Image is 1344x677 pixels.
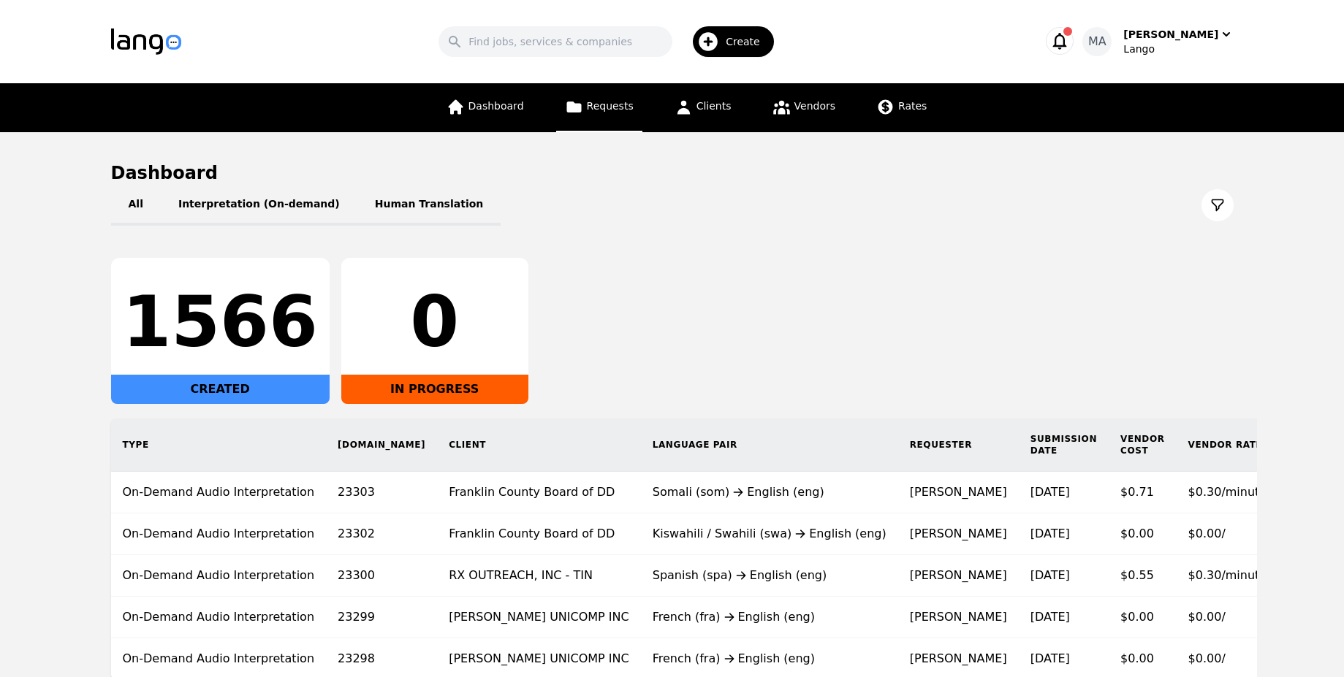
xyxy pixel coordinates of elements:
span: Create [726,34,770,49]
span: Requests [587,100,634,112]
img: Logo [111,28,181,55]
td: On-Demand Audio Interpretation [111,597,327,638]
td: [PERSON_NAME] [898,597,1019,638]
th: Vendor Rate [1177,418,1279,472]
button: All [111,185,161,226]
div: 1566 [123,287,318,357]
span: MA [1088,33,1106,50]
span: Clients [696,100,732,112]
td: 23299 [326,597,437,638]
td: Franklin County Board of DD [437,472,641,513]
span: $0.00/ [1188,651,1226,665]
th: [DOMAIN_NAME] [326,418,437,472]
span: Dashboard [468,100,524,112]
div: Kiswahili / Swahili (swa) English (eng) [653,525,886,543]
th: Vendor Cost [1109,418,1177,472]
button: Filter [1201,189,1234,221]
a: Vendors [764,83,844,132]
a: Requests [556,83,642,132]
time: [DATE] [1030,651,1070,665]
td: $0.00 [1109,597,1177,638]
th: Submission Date [1019,418,1109,472]
td: 23300 [326,555,437,597]
div: Somali (som) English (eng) [653,483,886,501]
div: [PERSON_NAME] [1123,27,1218,42]
div: CREATED [111,375,330,404]
th: Client [437,418,641,472]
div: Lango [1123,42,1233,56]
a: Rates [867,83,935,132]
td: On-Demand Audio Interpretation [111,472,327,513]
div: 0 [353,287,517,357]
div: IN PROGRESS [341,375,528,404]
h1: Dashboard [111,161,1234,185]
button: MA[PERSON_NAME]Lango [1082,27,1233,56]
time: [DATE] [1030,568,1070,582]
div: French (fra) English (eng) [653,608,886,626]
input: Find jobs, services & companies [438,26,672,57]
th: Language Pair [641,418,898,472]
span: Vendors [794,100,835,112]
th: Type [111,418,327,472]
time: [DATE] [1030,485,1070,499]
td: On-Demand Audio Interpretation [111,555,327,597]
span: Rates [898,100,927,112]
time: [DATE] [1030,610,1070,624]
button: Create [672,20,783,63]
td: [PERSON_NAME] UNICOMP INC [437,597,641,638]
td: Franklin County Board of DD [437,513,641,555]
div: French (fra) English (eng) [653,650,886,668]
td: $0.55 [1109,555,1177,597]
span: $0.00/ [1188,527,1226,540]
td: 23303 [326,472,437,513]
td: 23302 [326,513,437,555]
span: $0.00/ [1188,610,1226,624]
td: $0.71 [1109,472,1177,513]
td: $0.00 [1109,513,1177,555]
div: Spanish (spa) English (eng) [653,567,886,584]
span: $0.30/minute [1188,568,1267,582]
td: [PERSON_NAME] [898,555,1019,597]
time: [DATE] [1030,527,1070,540]
td: On-Demand Audio Interpretation [111,513,327,555]
button: Interpretation (On-demand) [161,185,357,226]
td: [PERSON_NAME] [898,513,1019,555]
td: [PERSON_NAME] [898,472,1019,513]
a: Dashboard [438,83,533,132]
a: Clients [666,83,740,132]
button: Human Translation [357,185,501,226]
th: Requester [898,418,1019,472]
span: $0.30/minute [1188,485,1267,499]
td: RX OUTREACH, INC - TIN [437,555,641,597]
